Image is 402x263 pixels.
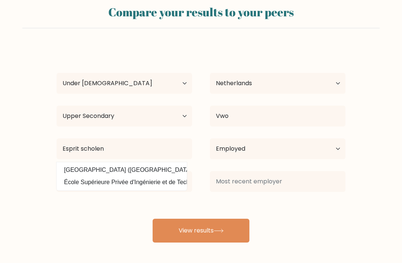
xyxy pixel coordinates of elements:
h2: Compare your results to your peers [27,5,375,19]
input: What did you study? [210,106,345,126]
input: Most recent employer [210,171,345,192]
option: [GEOGRAPHIC_DATA] ([GEOGRAPHIC_DATA]) [58,164,185,176]
input: Most relevant educational institution [57,138,192,159]
option: École Supérieure Privée d'Ingénierie et de Technologie ([GEOGRAPHIC_DATA]) [58,176,185,188]
button: View results [153,219,249,243]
